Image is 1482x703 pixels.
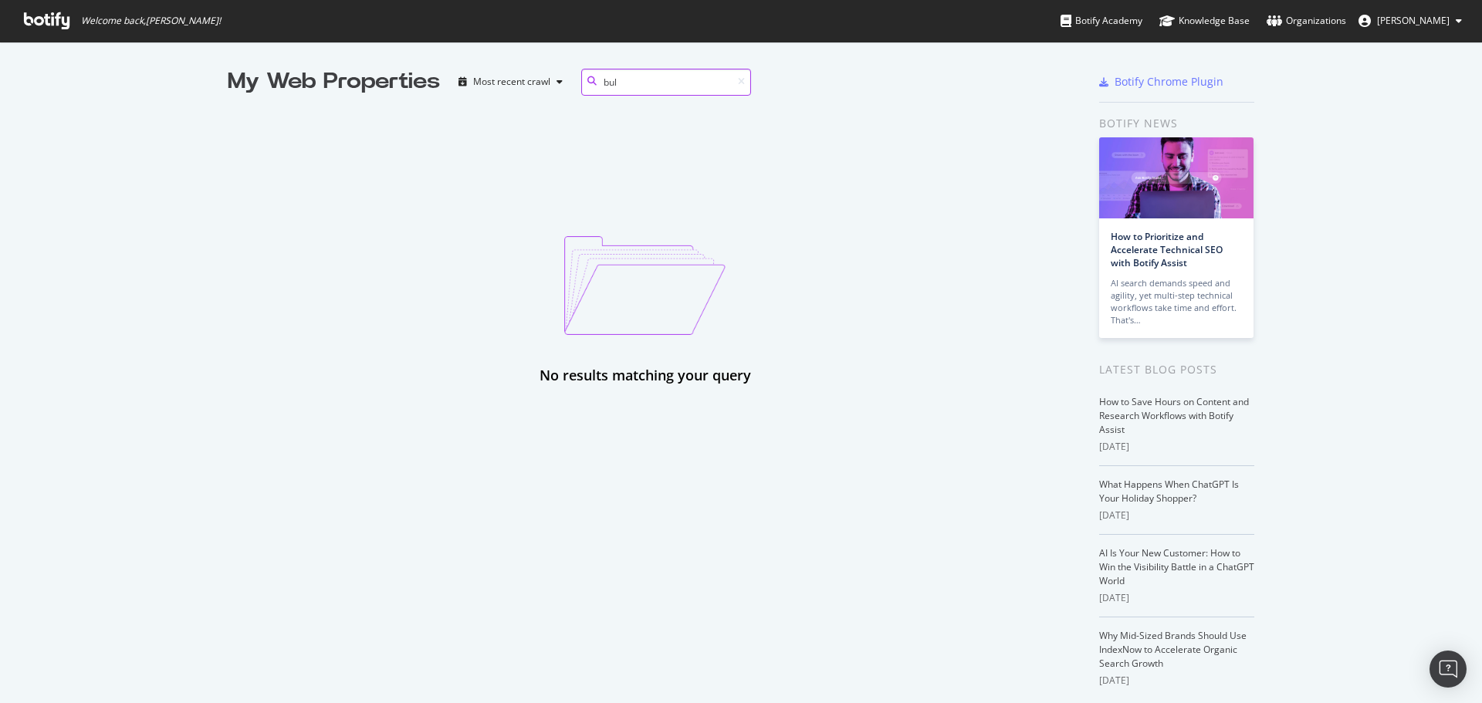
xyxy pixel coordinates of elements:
[540,366,751,386] div: No results matching your query
[1099,591,1254,605] div: [DATE]
[1099,361,1254,378] div: Latest Blog Posts
[1099,674,1254,688] div: [DATE]
[228,66,440,97] div: My Web Properties
[1099,546,1254,587] a: AI Is Your New Customer: How to Win the Visibility Battle in a ChatGPT World
[1099,478,1239,505] a: What Happens When ChatGPT Is Your Holiday Shopper?
[581,69,751,96] input: Search
[1061,13,1142,29] div: Botify Academy
[564,236,726,335] img: emptyProjectImage
[1111,277,1242,326] div: AI search demands speed and agility, yet multi-step technical workflows take time and effort. Tha...
[81,15,221,27] span: Welcome back, [PERSON_NAME] !
[1099,629,1247,670] a: Why Mid-Sized Brands Should Use IndexNow to Accelerate Organic Search Growth
[1111,230,1223,269] a: How to Prioritize and Accelerate Technical SEO with Botify Assist
[1099,137,1254,218] img: How to Prioritize and Accelerate Technical SEO with Botify Assist
[452,69,569,94] button: Most recent crawl
[1099,74,1223,90] a: Botify Chrome Plugin
[1430,651,1467,688] div: Open Intercom Messenger
[1099,509,1254,522] div: [DATE]
[1159,13,1250,29] div: Knowledge Base
[1099,440,1254,454] div: [DATE]
[1115,74,1223,90] div: Botify Chrome Plugin
[1099,115,1254,132] div: Botify news
[473,77,550,86] div: Most recent crawl
[1377,14,1450,27] span: Olivier Job
[1346,8,1474,33] button: [PERSON_NAME]
[1267,13,1346,29] div: Organizations
[1099,395,1249,436] a: How to Save Hours on Content and Research Workflows with Botify Assist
